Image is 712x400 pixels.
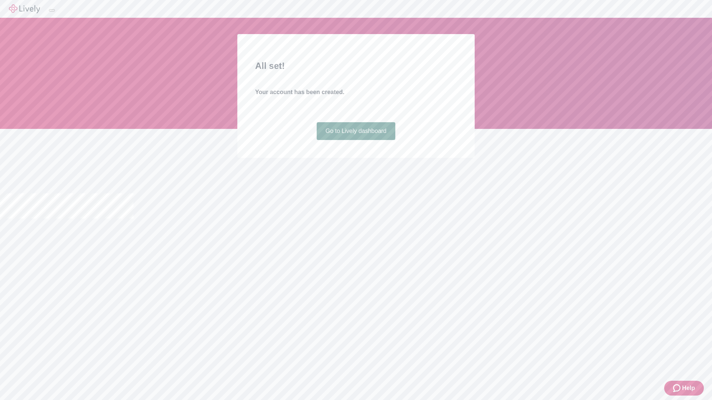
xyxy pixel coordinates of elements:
[317,122,396,140] a: Go to Lively dashboard
[49,9,55,11] button: Log out
[664,381,704,396] button: Zendesk support iconHelp
[682,384,695,393] span: Help
[673,384,682,393] svg: Zendesk support icon
[255,59,457,73] h2: All set!
[255,88,457,97] h4: Your account has been created.
[9,4,40,13] img: Lively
